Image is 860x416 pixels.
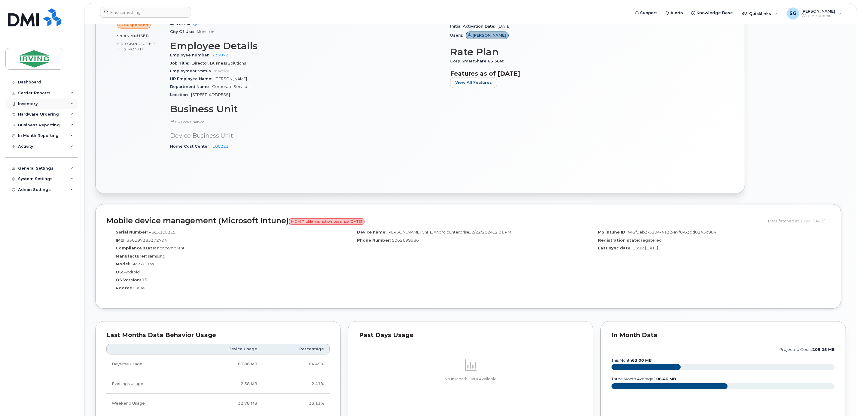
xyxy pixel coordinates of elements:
[627,230,716,234] span: 442f9eb3-5204-4132-a7f0-63dd8245c984
[117,34,137,38] span: 99.03 MB
[106,332,330,338] div: Last Months Data Behavior Usage
[124,270,140,274] span: Android
[392,238,419,243] span: 5062699986
[117,42,133,46] span: 5.00 GB
[116,261,130,267] label: Model:
[148,254,165,258] span: samsung
[170,104,443,114] h3: Business Unit
[170,131,443,140] p: Device Business Unit
[263,354,330,374] td: 64.49%
[170,77,215,81] span: HR Employee Name
[359,332,582,338] div: Past Days Usage
[687,7,737,19] a: Knowledge Base
[633,246,658,250] span: 13:12 [DATE]
[611,332,835,338] div: In Month Data
[116,229,148,235] label: Serial Number:
[116,253,147,259] label: Manufacturer:
[212,53,228,57] a: 235072
[812,347,835,352] tspan: 205.25 MB
[450,24,498,29] span: Initial Activation Date
[116,277,141,283] label: OS Version:
[192,61,246,65] span: Director, Business Solutions
[188,354,263,374] td: 63.86 MB
[738,8,782,20] div: Quicklinks
[170,22,202,26] span: Active IMEI
[598,245,632,251] label: Last sync date:
[450,77,497,88] button: View All Features
[498,24,511,29] span: [DATE]
[263,344,330,354] th: Percentage
[357,237,391,243] label: Phone Number:
[127,238,167,243] span: 350197383372794
[170,119,443,124] p: HR Lock Enabled
[170,53,212,57] span: Employee number
[170,29,197,34] span: City Of Use
[631,7,661,19] a: Support
[466,33,509,38] a: [PERSON_NAME]
[450,59,507,63] span: Corp SmartShare 65 36M
[801,14,835,18] span: Wireless Admin
[197,29,214,34] span: Moncton
[289,218,364,225] span: MDM Profile has not synced since [DATE]
[697,10,733,16] span: Knowledge Base
[768,215,830,227] div: Data fetched at 13:45 [DATE]
[124,22,148,28] span: Suspended
[632,358,652,363] tspan: 63.00 MB
[117,41,155,51] span: included this month
[214,69,230,73] span: Inactive
[450,70,723,77] h3: Features as of [DATE]
[149,230,178,234] span: R5CX10LBE5H
[170,84,212,89] span: Department Name
[661,7,687,19] a: Alerts
[137,34,149,38] span: used
[106,394,330,413] tr: Friday from 6:00pm to Monday 8:00am
[654,377,676,381] tspan: 106.46 MB
[779,347,835,352] text: projected count
[450,47,723,57] h3: Rate Plan
[170,61,192,65] span: Job Title
[263,374,330,394] td: 2.41%
[212,144,229,149] a: 100223
[188,394,263,413] td: 32.78 MB
[170,144,212,149] span: Home Cost Center
[116,269,123,275] label: OS:
[357,229,386,235] label: Device name:
[142,277,147,282] span: 15
[611,358,652,363] text: this month
[598,229,627,235] label: MS Intune ID:
[106,374,330,394] tr: Weekdays from 6:00pm to 8:00am
[170,92,191,97] span: Location
[212,84,250,89] span: Corporate Services
[789,10,797,17] span: SG
[641,238,662,243] span: registered
[783,8,846,20] div: Sheryl Galorport
[188,374,263,394] td: 2.38 MB
[170,69,214,73] span: Employment Status
[106,394,188,413] td: Weekend Usage
[116,285,134,291] label: Rooted:
[188,344,263,354] th: Device Usage
[263,394,330,413] td: 33.11%
[611,377,676,381] text: three month average
[106,374,188,394] td: Evenings Usage
[100,7,191,18] input: Find something...
[116,245,156,251] label: Compliance state:
[157,246,185,250] span: noncompliant
[455,80,492,85] span: View All Features
[749,11,771,16] span: Quicklinks
[191,92,230,97] span: [STREET_ADDRESS]
[116,237,126,243] label: IMEI:
[170,41,443,51] h3: Employee Details
[473,32,506,38] span: [PERSON_NAME]
[106,354,188,374] td: Daytime Usage
[215,77,247,81] span: [PERSON_NAME]
[202,22,206,26] span: —
[801,9,835,14] span: [PERSON_NAME]
[640,10,657,16] span: Support
[450,33,466,38] span: Users
[670,10,683,16] span: Alerts
[106,217,764,225] h2: Mobile device management (Microsoft Intune)
[131,261,154,266] span: SM-S711W
[359,376,582,382] p: No In Month Data Available
[135,285,145,290] span: False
